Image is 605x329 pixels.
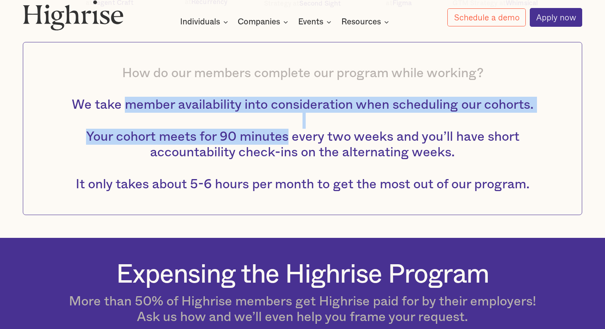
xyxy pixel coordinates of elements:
[341,17,381,27] div: Resources
[341,17,391,27] div: Resources
[238,17,280,27] div: Companies
[298,17,323,27] div: Events
[238,17,290,27] div: Companies
[180,17,230,27] div: Individuals
[69,293,536,325] h4: More than 50% of Highrise members get Highrise paid for by their employers! Ask us how and we’ll ...
[180,17,220,27] div: Individuals
[116,260,489,289] h1: Expensing the Highrise Program
[72,98,534,190] span: We take member availability into consideration when scheduling our cohorts. Your cohort meets for...
[447,8,526,27] a: Schedule a demo
[60,65,545,192] h4: How do our members complete our program while working?
[530,8,583,26] a: Apply now
[298,17,334,27] div: Events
